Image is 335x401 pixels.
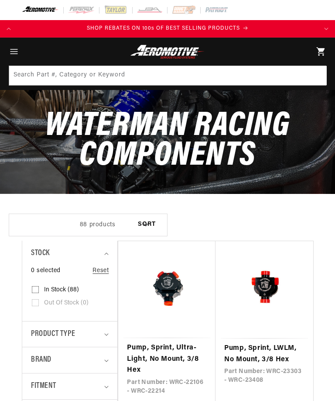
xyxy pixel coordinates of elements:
span: SHOP REBATES ON 100s OF BEST SELLING PRODUCTS [87,26,240,31]
summary: Menu [4,38,24,66]
span: Waterman Racing Components [45,109,290,173]
a: Reset [92,266,109,276]
summary: Stock (0 selected) [31,241,109,266]
a: Pump, Sprint, LWLM, No Mount, 3/8 Hex [224,343,304,365]
span: Stock [31,247,50,260]
input: Search Part #, Category or Keyword [9,66,327,85]
summary: Brand (0 selected) [31,347,109,373]
button: Search Part #, Category or Keyword [307,66,326,85]
span: Brand [31,354,51,366]
a: Pump, Sprint, Ultra-Light, No Mount, 3/8 Hex [127,342,207,376]
span: 0 selected [31,266,61,276]
div: Announcement [17,24,318,33]
button: Translation missing: en.sections.announcements.next_announcement [318,20,335,38]
summary: Fitment (0 selected) [31,373,109,399]
span: Product type [31,328,75,341]
a: SHOP REBATES ON 100s OF BEST SELLING PRODUCTS [17,24,318,33]
span: 88 products [80,221,116,228]
div: 1 of 2 [17,24,318,33]
span: In stock (88) [44,286,79,294]
img: Aeromotive [129,45,206,59]
span: Fitment [31,380,56,393]
span: Out of stock (0) [44,299,89,307]
summary: Product type (0 selected) [31,321,109,347]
